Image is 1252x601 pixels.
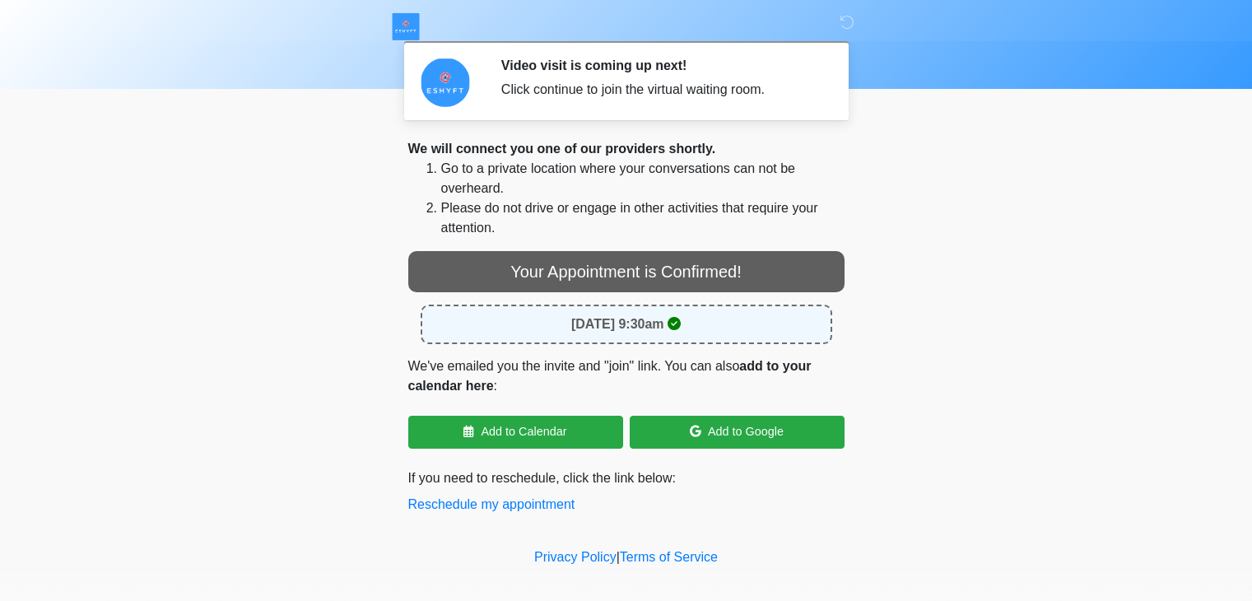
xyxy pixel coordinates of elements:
li: Go to a private location where your conversations can not be overheard. [441,159,845,198]
li: Please do not drive or engage in other activities that require your attention. [441,198,845,238]
strong: [DATE] 9:30am [571,317,664,331]
div: Your Appointment is Confirmed! [408,251,845,292]
div: We will connect you one of our providers shortly. [408,139,845,159]
a: Add to Calendar [408,416,623,449]
img: ESHYFT Logo [392,12,420,40]
a: Add to Google [630,416,845,449]
a: | [617,550,620,564]
img: Agent Avatar [421,58,470,107]
a: Terms of Service [620,550,718,564]
p: We've emailed you the invite and "join" link. You can also : [408,356,845,396]
a: Privacy Policy [534,550,617,564]
h2: Video visit is coming up next! [501,58,820,73]
div: Click continue to join the virtual waiting room. [501,80,820,100]
p: If you need to reschedule, click the link below: [408,468,845,515]
button: Reschedule my appointment [408,495,575,515]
